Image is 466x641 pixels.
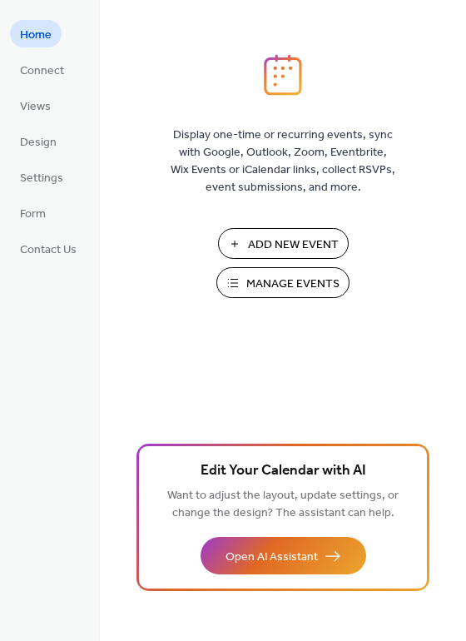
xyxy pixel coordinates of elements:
span: Home [20,27,52,44]
a: Views [10,92,61,119]
span: Connect [20,62,64,80]
button: Open AI Assistant [201,537,366,574]
a: Settings [10,163,73,191]
a: Form [10,199,56,226]
a: Contact Us [10,235,87,262]
span: Open AI Assistant [226,549,318,566]
span: Manage Events [246,276,340,293]
span: Design [20,134,57,152]
a: Connect [10,56,74,83]
span: Settings [20,170,63,187]
span: Want to adjust the layout, update settings, or change the design? The assistant can help. [167,484,399,524]
span: Add New Event [248,236,339,254]
button: Manage Events [216,267,349,298]
img: logo_icon.svg [264,54,302,96]
span: Form [20,206,46,223]
span: Edit Your Calendar with AI [201,460,366,483]
a: Home [10,20,62,47]
button: Add New Event [218,228,349,259]
span: Display one-time or recurring events, sync with Google, Outlook, Zoom, Eventbrite, Wix Events or ... [171,127,395,196]
a: Design [10,127,67,155]
span: Contact Us [20,241,77,259]
span: Views [20,98,51,116]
